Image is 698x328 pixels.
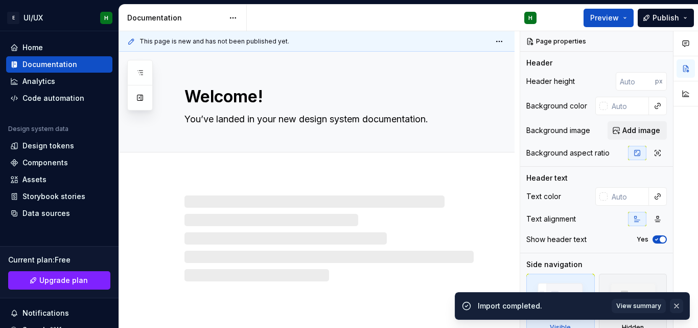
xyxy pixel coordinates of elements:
button: Notifications [6,305,112,321]
div: Current plan : Free [8,255,110,265]
div: E [7,12,19,24]
div: Documentation [22,59,77,70]
button: Preview [584,9,634,27]
div: Documentation [127,13,224,23]
span: Add image [622,125,660,136]
span: This page is new and has not been published yet. [139,37,289,46]
a: Assets [6,171,112,188]
a: Design tokens [6,138,112,154]
div: Import completed. [478,301,606,311]
a: Documentation [6,56,112,73]
div: Analytics [22,76,55,86]
a: Code automation [6,90,112,106]
div: Background aspect ratio [526,148,610,158]
input: Auto [608,97,649,115]
div: H [104,14,108,22]
div: Assets [22,174,46,185]
a: Storybook stories [6,188,112,205]
div: Header text [526,173,568,183]
div: Header [526,58,552,68]
a: Home [6,39,112,56]
span: Preview [590,13,619,23]
div: Storybook stories [22,191,85,202]
a: Analytics [6,73,112,90]
div: Code automation [22,93,84,103]
div: Show header text [526,234,587,245]
textarea: You’ve landed in your new design system documentation. [182,111,472,127]
div: Text alignment [526,214,576,224]
div: Design system data [8,125,68,133]
button: EUI/UXH [2,7,117,29]
textarea: Welcome! [182,84,472,109]
button: Publish [638,9,694,27]
input: Auto [616,72,655,91]
a: Components [6,155,112,171]
div: Text color [526,191,561,202]
span: Publish [653,13,679,23]
button: View summary [612,299,666,313]
div: Design tokens [22,141,74,151]
p: px [655,77,663,85]
a: Data sources [6,205,112,222]
div: Background image [526,125,590,136]
div: Side navigation [526,259,583,270]
div: Data sources [22,208,70,218]
div: Background color [526,101,587,111]
div: Home [22,42,43,53]
input: Auto [608,187,649,206]
label: Yes [637,235,648,244]
span: View summary [616,302,661,310]
button: Add image [608,121,667,140]
span: Upgrade plan [39,275,88,286]
div: Components [22,158,68,168]
a: Upgrade plan [8,271,110,290]
div: Header height [526,76,575,86]
div: UI/UX [24,13,43,23]
div: H [528,14,532,22]
div: Notifications [22,308,69,318]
